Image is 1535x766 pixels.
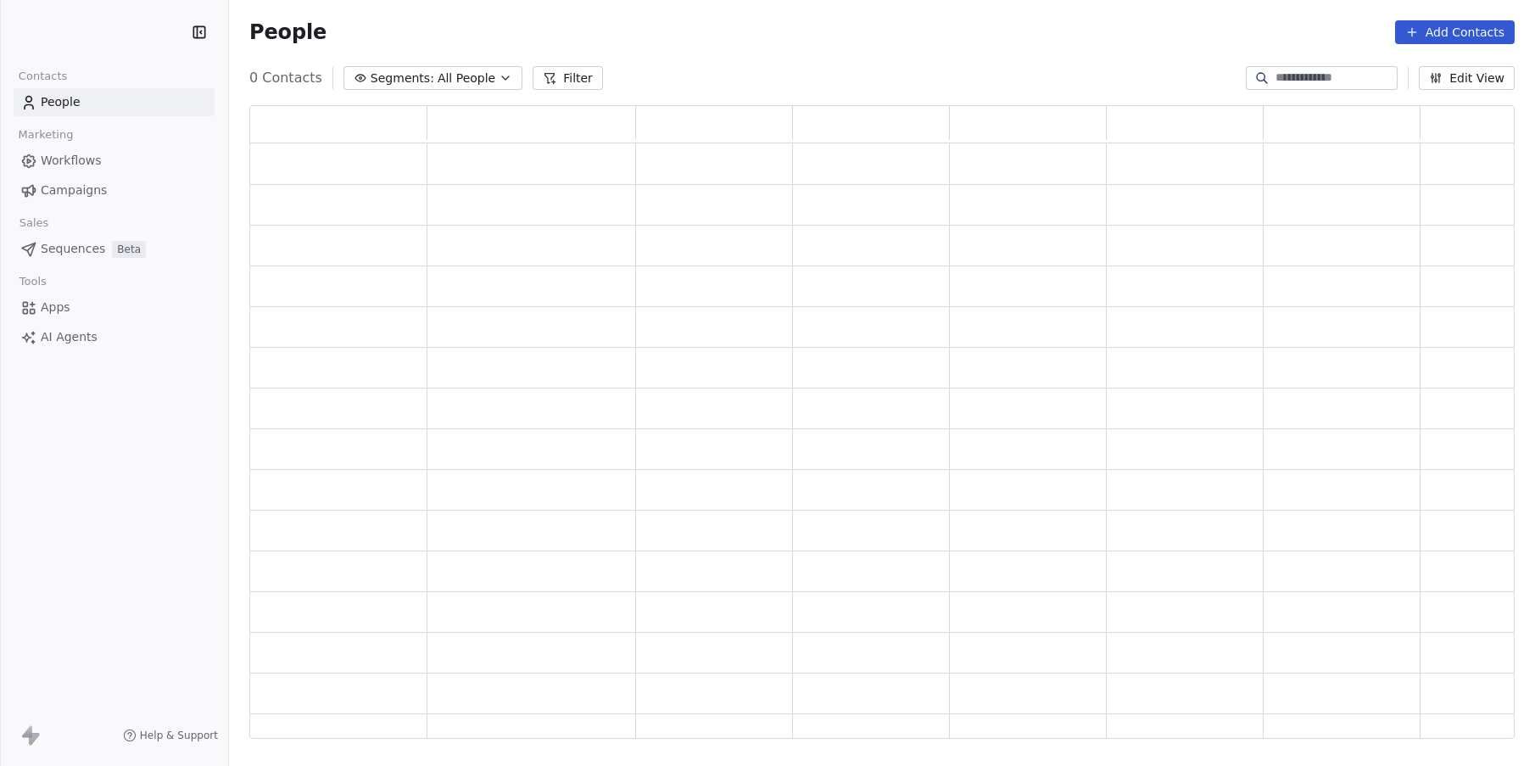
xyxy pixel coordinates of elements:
[14,88,215,116] a: People
[14,235,215,263] a: SequencesBeta
[41,182,107,199] span: Campaigns
[11,122,81,148] span: Marketing
[1395,20,1515,44] button: Add Contacts
[12,210,56,236] span: Sales
[249,20,327,45] span: People
[123,729,218,742] a: Help & Support
[1419,66,1515,90] button: Edit View
[41,240,105,258] span: Sequences
[11,64,75,89] span: Contacts
[41,93,81,111] span: People
[533,66,603,90] button: Filter
[438,70,495,87] span: All People
[371,70,434,87] span: Segments:
[12,269,53,294] span: Tools
[112,241,146,258] span: Beta
[14,147,215,175] a: Workflows
[41,328,98,346] span: AI Agents
[14,323,215,351] a: AI Agents
[249,68,322,88] span: 0 Contacts
[14,176,215,204] a: Campaigns
[140,729,218,742] span: Help & Support
[41,152,102,170] span: Workflows
[14,294,215,321] a: Apps
[41,299,70,316] span: Apps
